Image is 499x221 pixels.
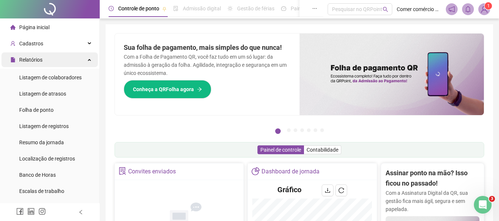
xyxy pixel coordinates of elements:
span: pushpin [162,7,167,11]
span: left [78,210,83,215]
button: 2 [287,128,291,132]
span: linkedin [27,208,35,215]
span: ellipsis [312,6,317,11]
span: Painel do DP [291,6,319,11]
span: sun [228,6,233,11]
span: Admissão digital [183,6,221,11]
span: 3 [489,196,495,202]
button: 4 [300,128,304,132]
p: Com a Assinatura Digital da QR, sua gestão fica mais ágil, segura e sem papelada. [386,189,479,213]
span: 1 [487,3,490,8]
span: reload [338,187,344,193]
span: Relatórios [19,57,42,63]
span: file-done [173,6,178,11]
h2: Sua folha de pagamento, mais simples do que nunca! [124,42,291,53]
span: home [10,25,16,30]
button: 3 [294,128,297,132]
span: file [10,57,16,62]
span: Localização de registros [19,156,75,162]
span: bell [465,6,471,13]
span: Banco de Horas [19,172,56,178]
span: Painel de controle [260,147,301,153]
div: Convites enviados [128,165,176,178]
span: Gestão de férias [237,6,274,11]
span: pie-chart [252,167,259,175]
span: Cadastros [19,41,43,46]
button: 6 [314,128,317,132]
h2: Assinar ponto na mão? Isso ficou no passado! [386,168,479,189]
img: banner%2F8d14a306-6205-4263-8e5b-06e9a85ad873.png [300,34,484,115]
span: download [325,187,331,193]
span: solution [119,167,126,175]
span: facebook [16,208,24,215]
span: Listagem de atrasos [19,91,66,97]
span: Folha de ponto [19,107,54,113]
span: arrow-right [197,87,202,92]
p: Com a Folha de Pagamento QR, você faz tudo em um só lugar: da admissão à geração da folha. Agilid... [124,53,291,77]
span: Conheça a QRFolha agora [133,85,194,93]
span: Página inicial [19,24,49,30]
span: Resumo da jornada [19,139,64,145]
span: Listagem de registros [19,123,69,129]
img: 86646 [479,4,490,15]
span: clock-circle [109,6,114,11]
span: Escalas de trabalho [19,188,64,194]
span: Controle de ponto [118,6,159,11]
span: Listagem de colaboradores [19,75,82,80]
span: user-add [10,41,16,46]
span: Contabilidade [307,147,338,153]
span: search [383,7,388,12]
span: dashboard [281,6,286,11]
button: 1 [275,128,281,134]
iframe: Intercom live chat [474,196,492,214]
sup: Atualize o seu contato no menu Meus Dados [485,2,492,10]
span: Comer comércio de alimentos Ltda [397,5,441,13]
span: instagram [38,208,46,215]
span: notification [448,6,455,13]
button: 5 [307,128,311,132]
h4: Gráfico [277,184,301,195]
div: Dashboard de jornada [262,165,319,178]
button: 7 [320,128,324,132]
button: Conheça a QRFolha agora [124,80,211,99]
